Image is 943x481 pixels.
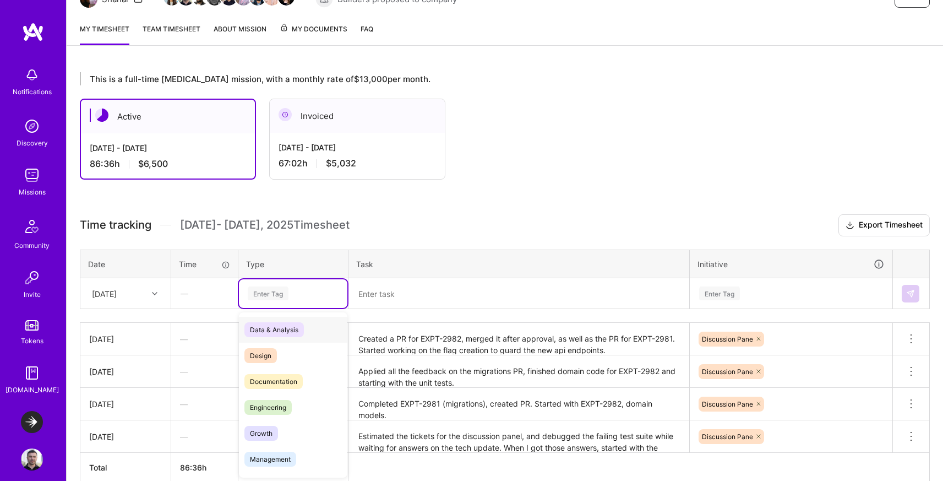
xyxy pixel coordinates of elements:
[21,267,43,289] img: Invite
[89,431,162,442] div: [DATE]
[13,86,52,98] div: Notifications
[838,214,930,236] button: Export Timesheet
[214,23,266,45] a: About Mission
[171,422,238,451] div: —
[846,220,854,231] i: icon Download
[21,164,43,186] img: teamwork
[244,452,296,467] span: Management
[326,158,356,169] span: $5,032
[350,421,688,452] textarea: Estimated the tickets for the discussion panel, and debugged the failing test suite while waiting...
[180,218,350,232] span: [DATE] - [DATE] , 2025 Timesheet
[238,250,348,278] th: Type
[280,23,347,35] span: My Documents
[172,279,237,308] div: —
[14,240,50,251] div: Community
[280,23,347,45] a: My Documents
[279,158,436,169] div: 67:02 h
[89,366,162,377] div: [DATE]
[18,448,46,471] a: User Avatar
[350,389,688,419] textarea: Completed EXPT-2981 (migrations), created PR. Started with EXPT-2982, domain models.
[244,426,278,441] span: Growth
[152,291,157,296] i: icon Chevron
[80,23,129,45] a: My timesheet
[244,400,292,415] span: Engineering
[248,285,288,302] div: Enter Tag
[697,258,885,271] div: Initiative
[350,356,688,387] textarea: Applied all the feedback on the migrations PR, finished domain code for EXPT-2982 and starting wi...
[21,335,43,347] div: Tokens
[244,322,304,337] span: Data & Analysis
[89,398,162,410] div: [DATE]
[244,348,277,363] span: Design
[138,158,168,170] span: $6,500
[24,289,41,300] div: Invite
[81,100,255,133] div: Active
[179,258,230,270] div: Time
[702,335,753,343] span: Discussion Pane
[361,23,373,45] a: FAQ
[19,213,45,240] img: Community
[21,115,43,137] img: discovery
[171,390,238,419] div: —
[350,324,688,354] textarea: Created a PR for EXPT-2982, merged it after approval, as well as the PR for EXPT-2981. Started wo...
[702,433,753,441] span: Discussion Pane
[702,367,753,376] span: Discussion Pane
[279,108,292,121] img: Invoiced
[21,64,43,86] img: bell
[279,142,436,153] div: [DATE] - [DATE]
[699,285,740,302] div: Enter Tag
[25,320,39,331] img: tokens
[90,142,246,154] div: [DATE] - [DATE]
[270,99,445,133] div: Invoiced
[21,362,43,384] img: guide book
[21,448,43,471] img: User Avatar
[80,218,151,232] span: Time tracking
[21,411,43,433] img: LaunchDarkly: Experimentation Delivery Team
[906,289,915,298] img: Submit
[80,250,171,278] th: Date
[89,333,162,345] div: [DATE]
[22,22,44,42] img: logo
[92,288,117,299] div: [DATE]
[348,250,690,278] th: Task
[17,137,48,149] div: Discovery
[18,411,46,433] a: LaunchDarkly: Experimentation Delivery Team
[143,23,200,45] a: Team timesheet
[171,325,238,354] div: —
[95,109,108,122] img: Active
[702,400,753,408] span: Discussion Pane
[244,374,303,389] span: Documentation
[6,384,59,396] div: [DOMAIN_NAME]
[19,186,46,198] div: Missions
[80,72,881,85] div: This is a full-time [MEDICAL_DATA] mission, with a monthly rate of $13,000 per month.
[90,158,246,170] div: 86:36 h
[171,357,238,386] div: —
